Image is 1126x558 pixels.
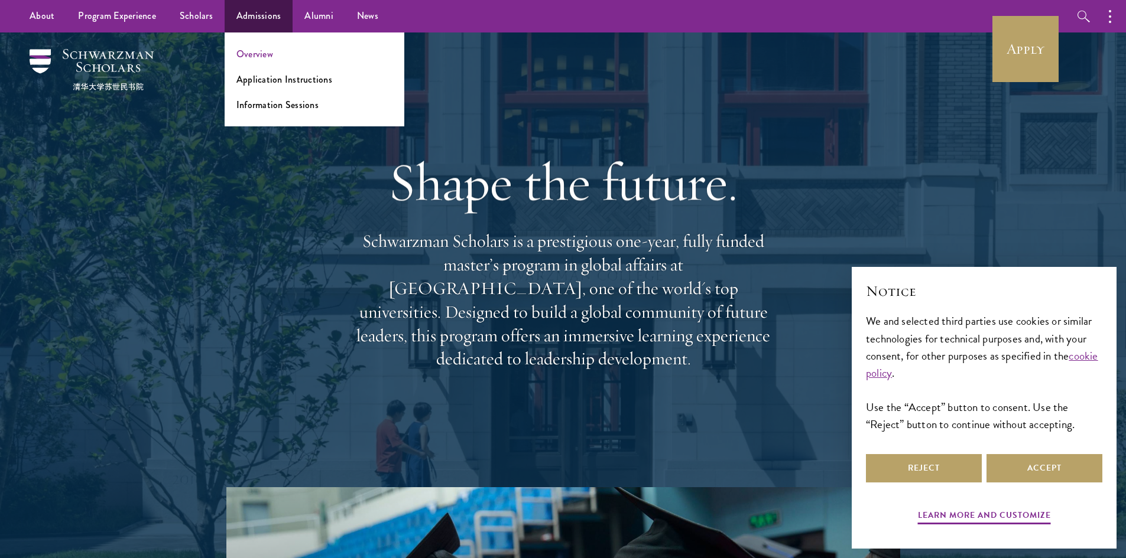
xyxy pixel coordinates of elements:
a: cookie policy [866,347,1098,381]
div: We and selected third parties use cookies or similar technologies for technical purposes and, wit... [866,312,1102,432]
img: Schwarzman Scholars [30,49,154,90]
a: Apply [992,16,1059,82]
h1: Shape the future. [351,149,776,215]
p: Schwarzman Scholars is a prestigious one-year, fully funded master’s program in global affairs at... [351,230,776,371]
a: Overview [236,47,273,61]
a: Information Sessions [236,98,319,112]
button: Reject [866,454,982,482]
button: Learn more and customize [918,508,1051,526]
h2: Notice [866,281,1102,301]
button: Accept [987,454,1102,482]
a: Application Instructions [236,73,332,86]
